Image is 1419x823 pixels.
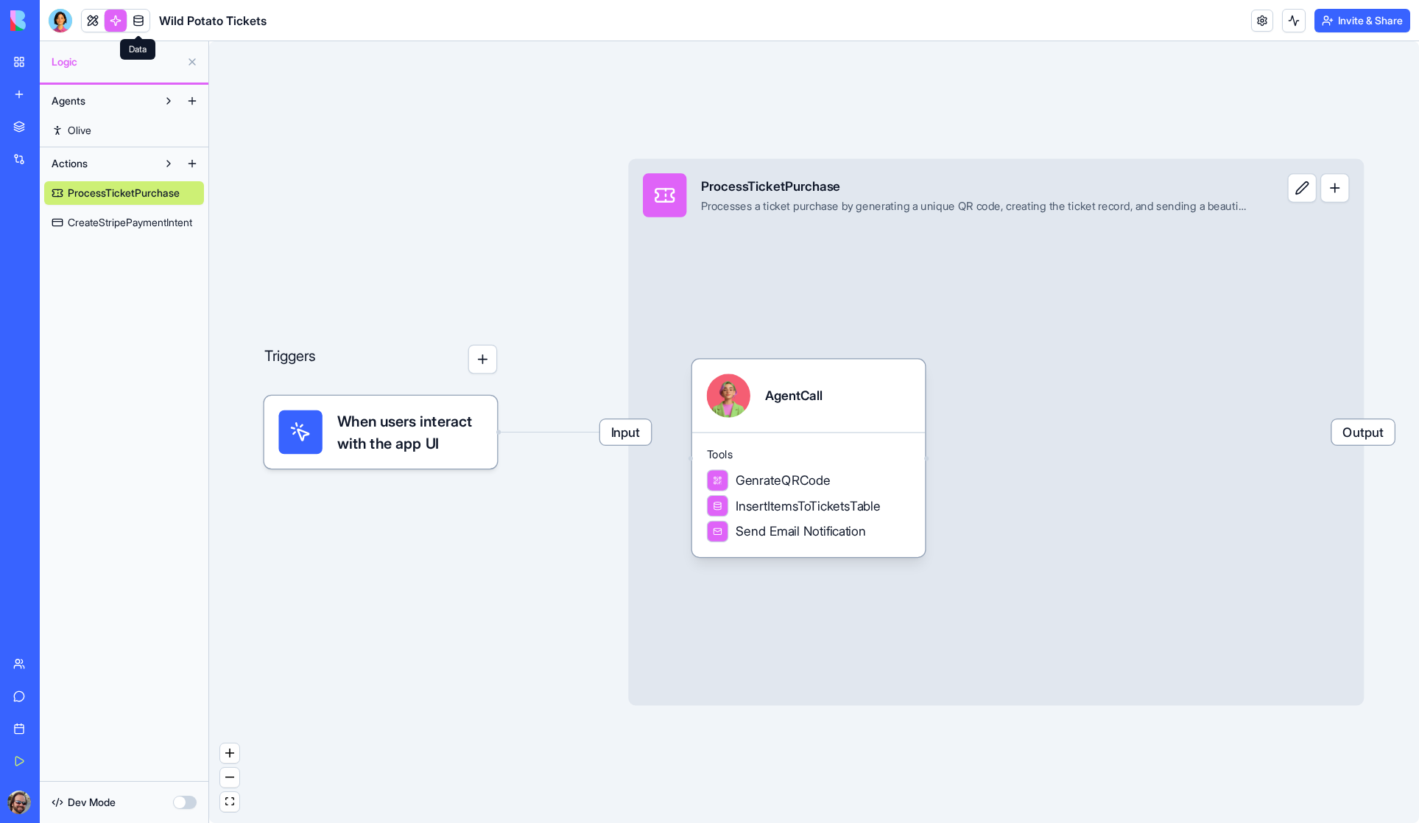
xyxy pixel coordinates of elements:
[264,345,316,374] p: Triggers
[765,387,823,405] div: AgentCall
[10,10,102,31] img: logo
[220,792,239,812] button: fit view
[68,215,192,230] span: CreateStripePaymentIntent
[692,360,984,557] div: AgentCallToolsGenrateQRCodeInsertItemsToTicketsTableSend Email Notification
[628,159,1364,706] div: InputProcessTicketPurchaseProcesses a ticket purchase by generating a unique QR code, creating th...
[264,287,498,469] div: Triggers
[68,186,180,200] span: ProcessTicketPurchase
[44,181,204,205] a: ProcessTicketPurchase
[1331,419,1394,445] span: Output
[52,55,180,69] span: Logic
[736,497,881,515] span: InsertItemsToTicketsTable
[44,211,204,234] a: CreateStripePaymentIntent
[1314,9,1410,32] button: Invite & Share
[159,12,267,29] span: Wild Potato Tickets
[44,152,157,175] button: Actions
[701,177,1247,195] div: ProcessTicketPurchase
[600,419,651,445] span: Input
[68,795,116,810] span: Dev Mode
[736,522,866,541] span: Send Email Notification
[264,396,498,469] div: When users interact with the app UI
[52,156,88,171] span: Actions
[44,89,157,113] button: Agents
[68,123,91,138] span: Olive
[707,448,911,463] span: Tools
[44,119,204,142] a: Olive
[52,94,85,108] span: Agents
[220,743,239,763] button: zoom in
[7,791,31,814] img: ACg8ocKYol5VRf1PhDvlF-dX0-vSyyf4Uw2QRXVvWZxPj_pBpIkXuDXN=s96-c
[337,410,483,454] span: When users interact with the app UI
[736,472,831,490] span: GenrateQRCode
[701,199,1247,214] div: Processes a ticket purchase by generating a unique QR code, creating the ticket record, and sendi...
[120,39,155,60] div: Data
[220,768,239,788] button: zoom out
